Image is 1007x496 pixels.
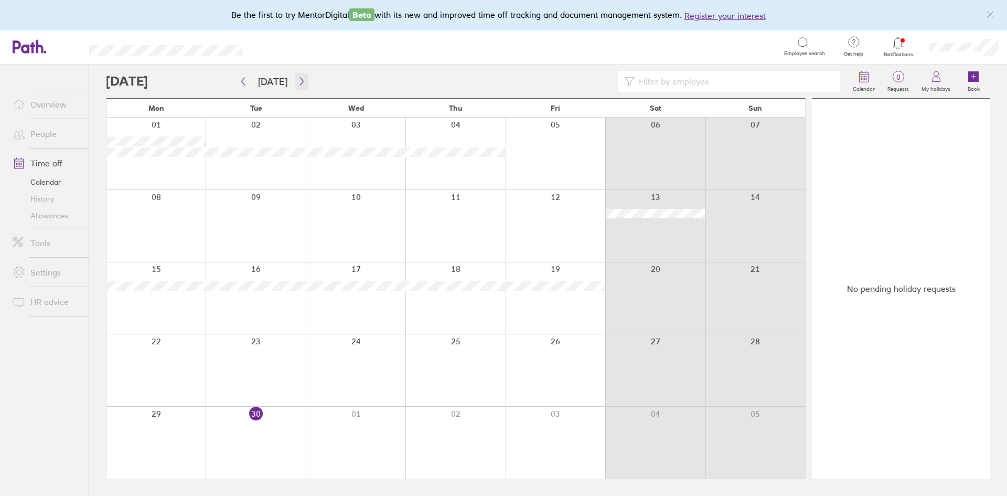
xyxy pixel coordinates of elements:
[250,104,262,112] span: Tue
[348,104,364,112] span: Wed
[4,123,89,144] a: People
[551,104,560,112] span: Fri
[635,71,834,91] input: Filter by employee
[915,65,957,98] a: My holidays
[812,99,990,479] div: No pending holiday requests
[4,191,89,207] a: History
[881,36,915,58] a: Notifications
[271,41,297,51] div: Search
[748,104,762,112] span: Sun
[4,94,89,115] a: Overview
[881,51,915,58] span: Notifications
[4,233,89,254] a: Tools
[881,83,915,92] label: Requests
[881,65,915,98] a: 0Requests
[349,8,374,21] span: Beta
[4,174,89,191] a: Calendar
[148,104,164,112] span: Mon
[684,9,766,22] button: Register your interest
[957,65,990,98] a: Book
[650,104,661,112] span: Sat
[847,83,881,92] label: Calendar
[4,153,89,174] a: Time off
[4,262,89,283] a: Settings
[784,50,825,57] span: Employee search
[837,51,871,57] span: Get help
[250,73,296,90] button: [DATE]
[4,291,89,312] a: HR advice
[881,73,915,81] span: 0
[847,65,881,98] a: Calendar
[231,8,776,22] div: Be the first to try MentorDigital with its new and improved time off tracking and document manage...
[961,83,986,92] label: Book
[449,104,462,112] span: Thu
[915,83,957,92] label: My holidays
[4,207,89,224] a: Allowances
